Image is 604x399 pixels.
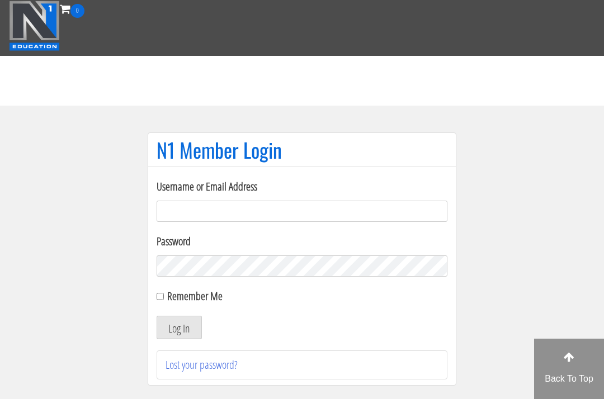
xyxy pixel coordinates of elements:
[470,51,556,106] a: Terms & Conditions
[157,178,447,195] label: Username or Email Address
[157,139,447,161] h1: N1 Member Login
[332,51,394,106] a: Testimonials
[173,51,240,106] a: FREE Course
[78,51,133,106] a: Course List
[70,4,84,18] span: 0
[166,357,238,372] a: Lost your password?
[9,1,60,51] img: n1-education
[167,288,223,303] label: Remember Me
[157,233,447,250] label: Password
[44,51,78,106] a: Certs
[133,51,173,106] a: Events
[157,316,202,339] button: Log In
[534,372,604,386] p: Back To Top
[283,51,332,106] a: Why N1?
[60,1,84,16] a: 0
[394,51,470,106] a: Trainer Directory
[240,51,283,106] a: Contact
[556,51,595,106] a: Log In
